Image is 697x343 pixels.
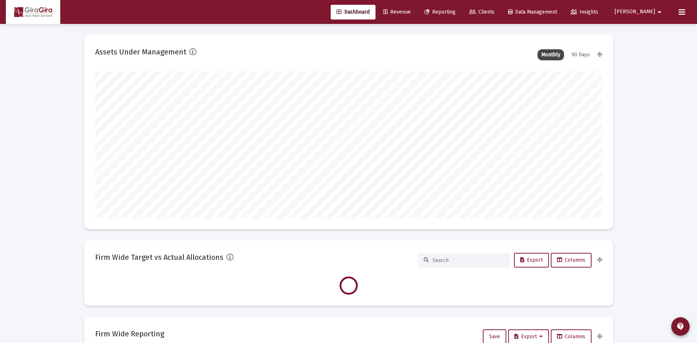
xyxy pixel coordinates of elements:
[95,46,186,58] h2: Assets Under Management
[557,333,585,340] span: Columns
[424,9,456,15] span: Reporting
[383,9,411,15] span: Revenue
[551,253,592,268] button: Columns
[508,9,557,15] span: Data Management
[489,333,500,340] span: Save
[514,253,549,268] button: Export
[538,49,564,60] div: Monthly
[557,257,585,263] span: Columns
[565,5,604,20] a: Insights
[676,322,685,331] mat-icon: contact_support
[520,257,543,263] span: Export
[331,5,376,20] a: Dashboard
[469,9,495,15] span: Clients
[418,5,461,20] a: Reporting
[432,257,504,264] input: Search
[571,9,598,15] span: Insights
[95,251,223,263] h2: Firm Wide Target vs Actual Allocations
[463,5,500,20] a: Clients
[11,5,55,20] img: Dashboard
[606,4,673,19] button: [PERSON_NAME]
[337,9,370,15] span: Dashboard
[95,328,164,340] h2: Firm Wide Reporting
[655,5,664,20] mat-icon: arrow_drop_down
[377,5,417,20] a: Revenue
[502,5,563,20] a: Data Management
[615,9,655,15] span: [PERSON_NAME]
[568,49,593,60] div: 90 Days
[514,333,543,340] span: Export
